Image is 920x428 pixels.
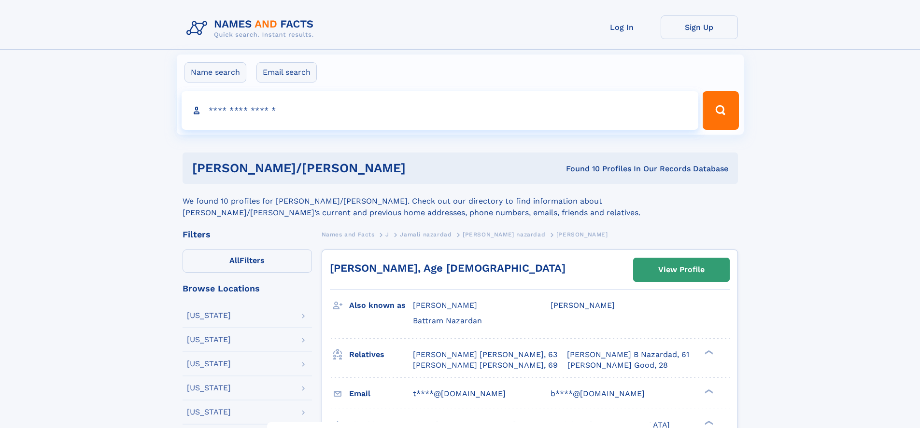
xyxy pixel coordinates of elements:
div: View Profile [658,259,705,281]
h3: Relatives [349,346,413,363]
span: [PERSON_NAME] [556,231,608,238]
input: search input [182,91,699,130]
div: Filters [183,230,312,239]
label: Filters [183,249,312,273]
span: J [385,231,389,238]
span: All [229,256,240,265]
div: We found 10 profiles for [PERSON_NAME]/[PERSON_NAME]. Check out our directory to find information... [183,184,738,219]
a: [PERSON_NAME] [PERSON_NAME], 69 [413,360,558,371]
span: [PERSON_NAME] [413,301,477,310]
div: ❯ [702,388,714,394]
a: Log In [583,15,661,39]
a: Jamali nazardad [400,228,452,240]
h3: Email [349,386,413,402]
a: Names and Facts [322,228,375,240]
label: Email search [256,62,317,83]
a: [PERSON_NAME] Good, 28 [567,360,668,371]
span: [PERSON_NAME] nazardad [463,231,545,238]
img: Logo Names and Facts [183,15,322,41]
h3: Also known as [349,297,413,314]
div: [US_STATE] [187,336,231,344]
a: [PERSON_NAME], Age [DEMOGRAPHIC_DATA] [330,262,566,274]
div: ❯ [702,349,714,355]
a: [PERSON_NAME] nazardad [463,228,545,240]
div: Found 10 Profiles In Our Records Database [486,164,728,174]
button: Search Button [703,91,738,130]
span: Battram Nazardan [413,316,482,325]
a: Sign Up [661,15,738,39]
a: View Profile [634,258,729,281]
a: [PERSON_NAME] [PERSON_NAME], 63 [413,349,557,360]
a: J [385,228,389,240]
span: Jamali nazardad [400,231,452,238]
div: [US_STATE] [187,360,231,368]
div: [US_STATE] [187,408,231,416]
div: Browse Locations [183,284,312,293]
div: [US_STATE] [187,312,231,319]
a: [PERSON_NAME] B Nazardad, 61 [567,349,689,360]
div: [US_STATE] [187,384,231,392]
h1: [PERSON_NAME]/[PERSON_NAME] [192,162,486,174]
label: Name search [184,62,246,83]
span: [PERSON_NAME] [551,301,615,310]
div: ❯ [702,419,714,426]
